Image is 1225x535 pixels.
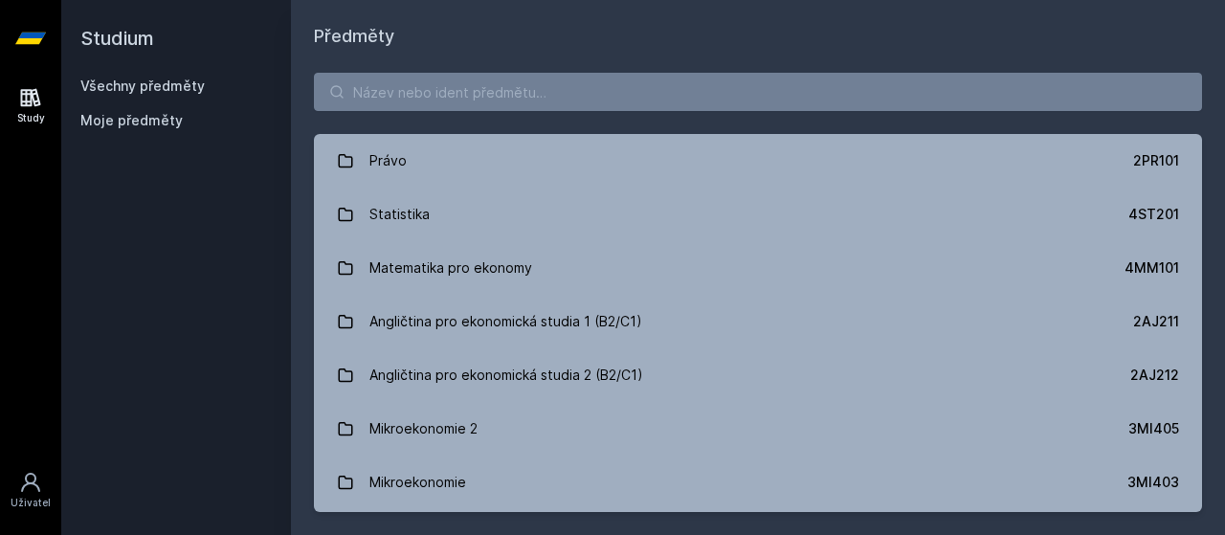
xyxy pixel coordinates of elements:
[314,188,1202,241] a: Statistika 4ST201
[314,134,1202,188] a: Právo 2PR101
[369,356,643,394] div: Angličtina pro ekonomická studia 2 (B2/C1)
[314,295,1202,348] a: Angličtina pro ekonomická studia 1 (B2/C1) 2AJ211
[17,111,45,125] div: Study
[4,461,57,520] a: Uživatel
[80,111,183,130] span: Moje předměty
[314,241,1202,295] a: Matematika pro ekonomy 4MM101
[1128,419,1179,438] div: 3MI405
[369,410,478,448] div: Mikroekonomie 2
[1127,473,1179,492] div: 3MI403
[314,23,1202,50] h1: Předměty
[11,496,51,510] div: Uživatel
[1130,366,1179,385] div: 2AJ212
[369,249,532,287] div: Matematika pro ekonomy
[4,77,57,135] a: Study
[1133,151,1179,170] div: 2PR101
[369,195,430,234] div: Statistika
[369,463,466,502] div: Mikroekonomie
[314,348,1202,402] a: Angličtina pro ekonomická studia 2 (B2/C1) 2AJ212
[369,302,642,341] div: Angličtina pro ekonomická studia 1 (B2/C1)
[314,73,1202,111] input: Název nebo ident předmětu…
[1133,312,1179,331] div: 2AJ211
[80,78,205,94] a: Všechny předměty
[314,402,1202,456] a: Mikroekonomie 2 3MI405
[369,142,407,180] div: Právo
[1125,258,1179,278] div: 4MM101
[1128,205,1179,224] div: 4ST201
[314,456,1202,509] a: Mikroekonomie 3MI403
